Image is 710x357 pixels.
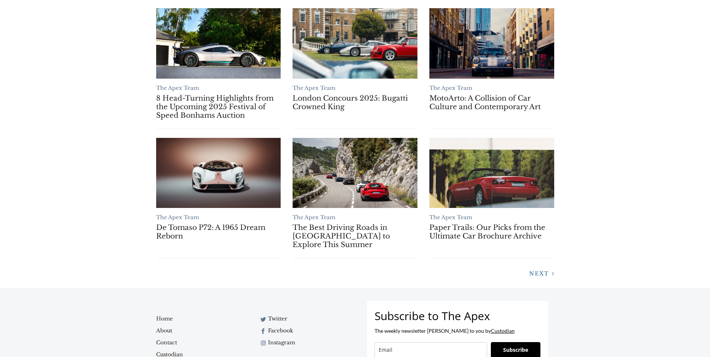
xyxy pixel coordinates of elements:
[156,8,281,78] a: 8 Head-Turning Highlights from the Upcoming 2025 Festival of Speed Bonhams Auction
[259,325,349,337] a: Facebook
[259,337,349,348] a: Instagram
[156,138,281,208] a: De Tomaso P72: A 1965 Dream Reborn
[429,8,554,78] a: MotoArto: A Collision of Car Culture and Contemporary Art
[429,85,472,91] a: The Apex Team
[429,214,472,221] a: The Apex Team
[523,269,554,277] a: Next
[156,337,241,348] a: Contact
[156,325,241,337] a: About
[375,308,541,323] h4: Subscribe to The Apex
[429,223,554,240] a: Paper Trails: Our Picks from the Ultimate Car Brochure Archive
[293,94,417,111] a: London Concours 2025: Bugatti Crowned King
[293,214,335,221] a: The Apex Team
[156,94,281,120] a: 8 Head-Turning Highlights from the Upcoming 2025 Festival of Speed Bonhams Auction
[429,94,554,111] a: MotoArto: A Collision of Car Culture and Contemporary Art
[156,223,281,240] a: De Tomaso P72: A 1965 Dream Reborn
[529,270,549,277] span: Next
[156,214,199,221] a: The Apex Team
[491,328,515,334] a: Custodian
[429,138,554,208] a: Paper Trails: Our Picks from the Ultimate Car Brochure Archive
[293,138,417,208] a: The Best Driving Roads in Europe to Explore This Summer
[293,223,417,249] a: The Best Driving Roads in [GEOGRAPHIC_DATA] to Explore This Summer
[156,85,199,91] a: The Apex Team
[259,313,349,325] a: Twitter
[156,313,241,325] a: Home
[293,85,335,91] a: The Apex Team
[293,8,417,78] a: London Concours 2025: Bugatti Crowned King
[375,327,541,335] p: The weekly newsletter [PERSON_NAME] to you by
